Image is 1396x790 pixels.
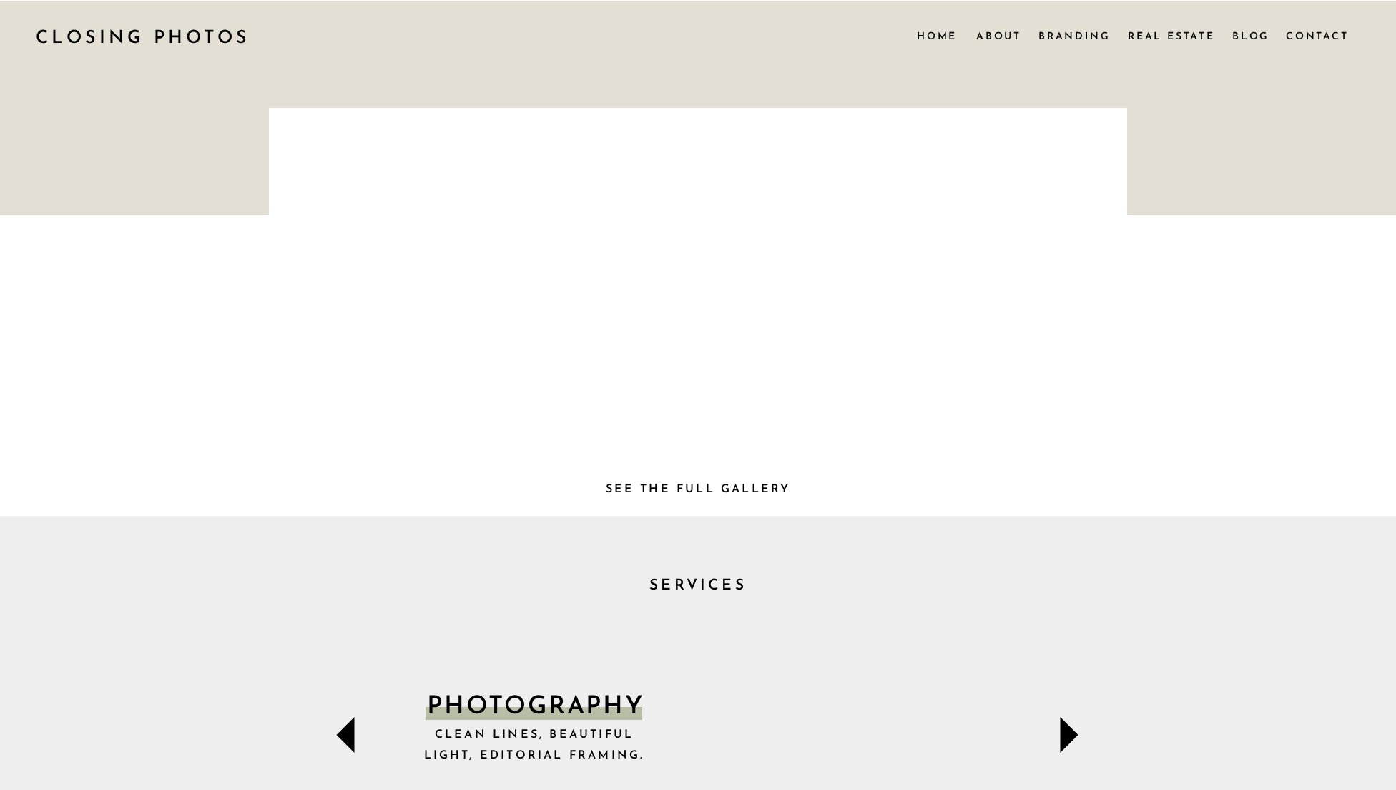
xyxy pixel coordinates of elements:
[1128,28,1218,44] a: Real Estate
[1038,28,1111,44] a: Branding
[1232,28,1271,44] a: Blog
[1286,28,1347,44] a: Contact
[36,22,263,49] a: CLOSING PHOTOS
[589,479,807,494] a: See the full Gallery
[427,689,642,725] p: PHOTOGRAPHY
[412,725,657,781] p: Clean lines, beautiful light, editorial framing.
[976,28,1020,44] a: About
[614,572,782,590] h2: SERVICES
[917,28,957,44] a: Home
